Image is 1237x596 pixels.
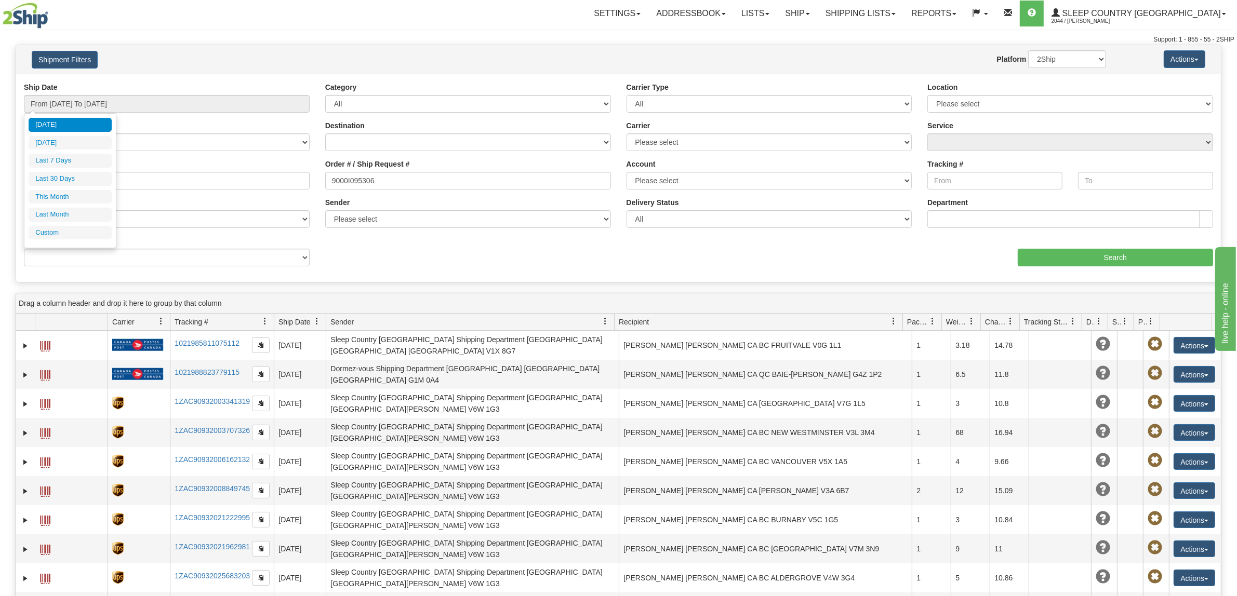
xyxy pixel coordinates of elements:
button: Actions [1174,337,1215,354]
button: Copy to clipboard [252,396,270,411]
span: Unknown [1096,395,1110,410]
a: Expand [20,399,31,409]
button: Actions [1174,482,1215,499]
a: Tracking # filter column settings [256,313,274,330]
td: [PERSON_NAME] [PERSON_NAME] CA QC BAIE-[PERSON_NAME] G4Z 1P2 [619,360,912,389]
button: Copy to clipboard [252,483,270,498]
li: Last Month [29,208,112,222]
td: 1 [912,447,951,476]
span: Recipient [619,317,649,327]
a: Charge filter column settings [1002,313,1019,330]
button: Actions [1174,453,1215,470]
td: 3 [951,505,990,534]
label: Account [627,159,656,169]
img: 8 - UPS [112,455,123,468]
a: Delivery Status filter column settings [1090,313,1108,330]
span: Pickup Not Assigned [1148,540,1162,555]
span: Pickup Not Assigned [1148,511,1162,526]
a: Packages filter column settings [924,313,941,330]
span: Unknown [1096,453,1110,468]
td: Sleep Country [GEOGRAPHIC_DATA] Shipping Department [GEOGRAPHIC_DATA] [GEOGRAPHIC_DATA][PERSON_NA... [326,418,619,447]
label: Ship Date [24,82,58,92]
button: Actions [1174,570,1215,586]
span: Sleep Country [GEOGRAPHIC_DATA] [1060,9,1221,18]
td: [DATE] [274,447,326,476]
label: Service [927,120,953,131]
td: 9.66 [990,447,1029,476]
td: 11.8 [990,360,1029,389]
a: Label [40,395,50,411]
td: 1 [912,331,951,360]
span: Shipment Issues [1112,317,1121,327]
td: 12 [951,476,990,505]
td: 68 [951,418,990,447]
td: [PERSON_NAME] [PERSON_NAME] CA [PERSON_NAME] V3A 6B7 [619,476,912,505]
td: [DATE] [274,476,326,505]
input: To [1078,172,1213,189]
span: Charge [985,317,1007,327]
a: 1021988823779115 [175,368,240,376]
td: 1 [912,534,951,563]
button: Actions [1174,395,1215,412]
input: Search [1018,249,1214,266]
a: Reports [903,1,964,26]
span: Pickup Not Assigned [1148,482,1162,497]
a: Pickup Status filter column settings [1142,313,1160,330]
img: 8 - UPS [112,426,123,439]
a: Expand [20,370,31,380]
span: Weight [946,317,968,327]
td: 14.78 [990,331,1029,360]
a: Label [40,424,50,440]
button: Copy to clipboard [252,367,270,382]
a: Recipient filter column settings [885,313,902,330]
a: 1ZAC90932003707326 [175,426,250,435]
img: 20 - Canada Post [112,338,163,351]
img: logo2044.jpg [3,3,48,29]
td: Dormez-vous Shipping Department [GEOGRAPHIC_DATA] [GEOGRAPHIC_DATA] [GEOGRAPHIC_DATA] G1M 0A4 [326,360,619,389]
span: Unknown [1096,511,1110,526]
td: 9 [951,534,990,563]
label: Carrier Type [627,82,669,92]
span: Packages [907,317,929,327]
td: Sleep Country [GEOGRAPHIC_DATA] Shipping Department [GEOGRAPHIC_DATA] [GEOGRAPHIC_DATA][PERSON_NA... [326,534,619,563]
td: 1 [912,360,951,389]
img: 8 - UPS [112,571,123,584]
button: Copy to clipboard [252,337,270,353]
a: Tracking Status filter column settings [1064,313,1082,330]
a: 1ZAC90932008849745 [175,484,250,493]
a: Expand [20,515,31,525]
td: 10.8 [990,389,1029,418]
td: Sleep Country [GEOGRAPHIC_DATA] Shipping Department [GEOGRAPHIC_DATA] [GEOGRAPHIC_DATA][PERSON_NA... [326,447,619,476]
a: 1ZAC90932021222995 [175,513,250,522]
span: Pickup Not Assigned [1148,366,1162,381]
td: [DATE] [274,505,326,534]
td: [PERSON_NAME] [PERSON_NAME] CA BC ALDERGROVE V4W 3G4 [619,563,912,592]
span: Ship Date [278,317,310,327]
button: Copy to clipboard [252,454,270,469]
span: Sender [330,317,354,327]
a: Label [40,336,50,353]
span: Unknown [1096,482,1110,497]
td: 4 [951,447,990,476]
a: Shipping lists [818,1,903,26]
span: 2044 / [PERSON_NAME] [1052,16,1129,26]
a: Label [40,453,50,469]
span: Tracking Status [1024,317,1069,327]
a: Ship [777,1,817,26]
td: 10.84 [990,505,1029,534]
a: Carrier filter column settings [152,313,170,330]
button: Actions [1174,511,1215,528]
label: Category [325,82,357,92]
a: Expand [20,341,31,351]
td: [DATE] [274,331,326,360]
span: Unknown [1096,424,1110,439]
li: [DATE] [29,118,112,132]
li: [DATE] [29,136,112,150]
td: Sleep Country [GEOGRAPHIC_DATA] Shipping Department [GEOGRAPHIC_DATA] [GEOGRAPHIC_DATA] [GEOGRAPH... [326,331,619,360]
td: Sleep Country [GEOGRAPHIC_DATA] Shipping Department [GEOGRAPHIC_DATA] [GEOGRAPHIC_DATA][PERSON_NA... [326,505,619,534]
a: Sender filter column settings [596,313,614,330]
span: Pickup Not Assigned [1148,570,1162,584]
a: Addressbook [648,1,734,26]
td: [DATE] [274,418,326,447]
span: Pickup Not Assigned [1148,337,1162,351]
